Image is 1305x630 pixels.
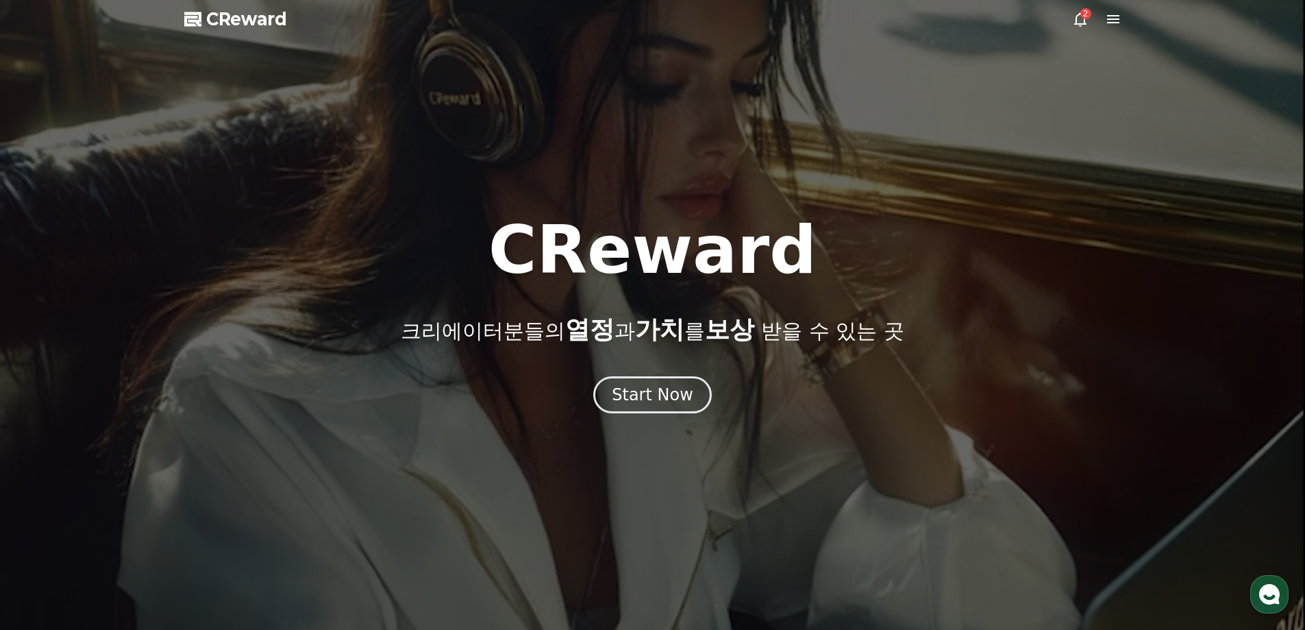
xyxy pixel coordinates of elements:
[401,316,904,343] p: 크리에이터분들의 과 를 받을 수 있는 곳
[488,217,817,283] h1: CReward
[593,390,712,403] a: Start Now
[612,384,693,406] div: Start Now
[1072,11,1089,27] a: 2
[705,315,754,343] span: 보상
[1080,8,1091,19] div: 2
[184,8,287,30] a: CReward
[206,8,287,30] span: CReward
[565,315,614,343] span: 열정
[593,376,712,413] button: Start Now
[635,315,684,343] span: 가치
